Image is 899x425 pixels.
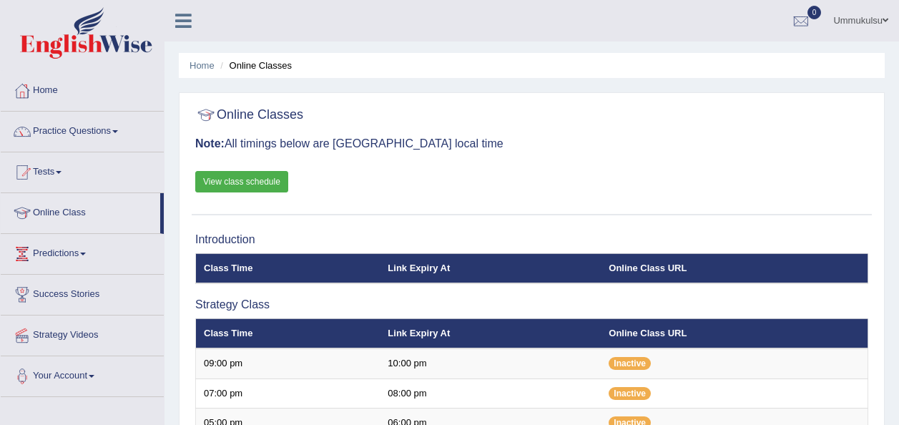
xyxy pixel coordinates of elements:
a: View class schedule [195,171,288,192]
h3: All timings below are [GEOGRAPHIC_DATA] local time [195,137,868,150]
li: Online Classes [217,59,292,72]
th: Online Class URL [601,318,868,348]
a: Success Stories [1,275,164,311]
th: Online Class URL [601,253,868,283]
a: Online Class [1,193,160,229]
a: Strategy Videos [1,316,164,351]
th: Class Time [196,253,380,283]
td: 10:00 pm [380,348,601,378]
a: Practice Questions [1,112,164,147]
a: Home [190,60,215,71]
td: 08:00 pm [380,378,601,409]
span: Inactive [609,357,651,370]
h3: Introduction [195,233,868,246]
a: Tests [1,152,164,188]
b: Note: [195,137,225,150]
th: Link Expiry At [380,318,601,348]
a: Predictions [1,234,164,270]
th: Class Time [196,318,380,348]
a: Home [1,71,164,107]
h3: Strategy Class [195,298,868,311]
th: Link Expiry At [380,253,601,283]
a: Your Account [1,356,164,392]
td: 07:00 pm [196,378,380,409]
td: 09:00 pm [196,348,380,378]
span: Inactive [609,387,651,400]
span: 0 [807,6,822,19]
h2: Online Classes [195,104,303,126]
